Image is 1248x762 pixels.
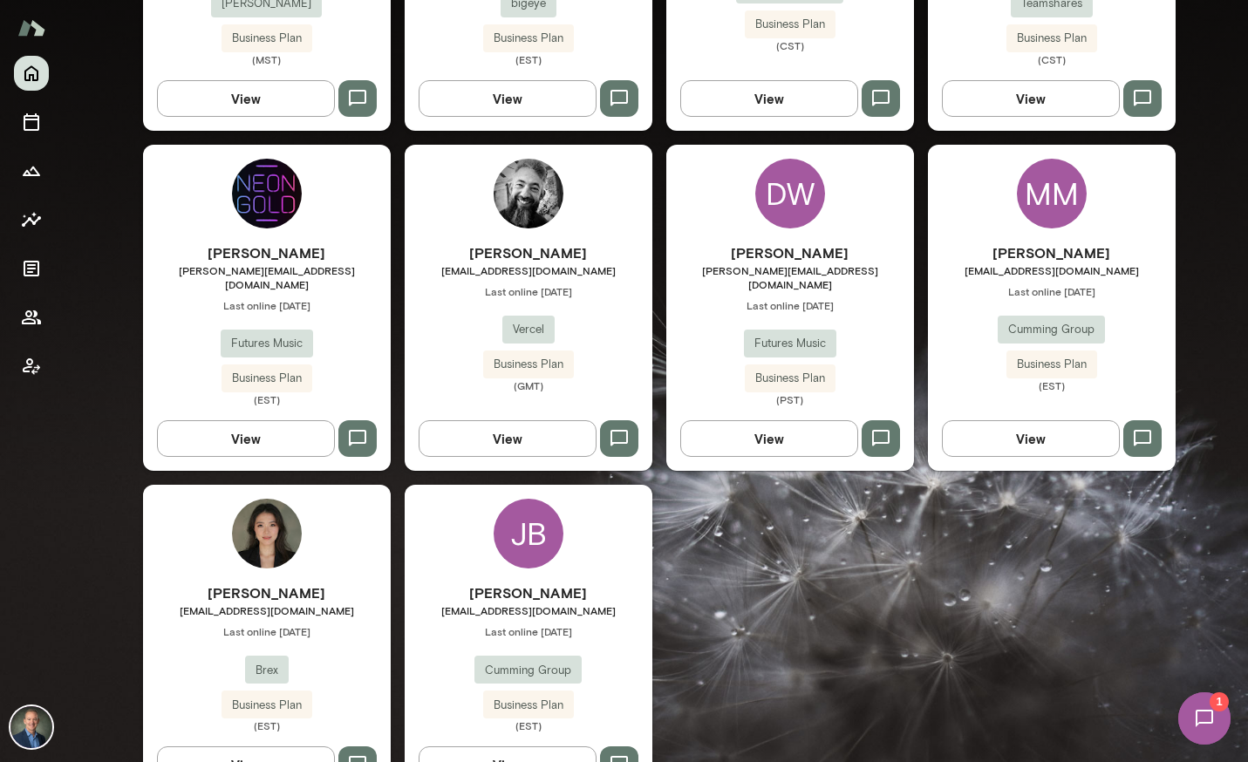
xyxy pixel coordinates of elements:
[928,284,1176,298] span: Last online [DATE]
[483,356,574,373] span: Business Plan
[405,624,652,638] span: Last online [DATE]
[14,56,49,91] button: Home
[405,284,652,298] span: Last online [DATE]
[143,603,391,617] span: [EMAIL_ADDRESS][DOMAIN_NAME]
[405,242,652,263] h6: [PERSON_NAME]
[14,153,49,188] button: Growth Plan
[245,662,289,679] span: Brex
[998,321,1105,338] span: Cumming Group
[405,263,652,277] span: [EMAIL_ADDRESS][DOMAIN_NAME]
[143,582,391,603] h6: [PERSON_NAME]
[928,242,1176,263] h6: [PERSON_NAME]
[494,499,563,568] div: JB
[405,718,652,732] span: (EST)
[666,38,914,52] span: (CST)
[928,378,1176,392] span: (EST)
[222,697,312,714] span: Business Plan
[1017,159,1087,228] div: MM
[14,349,49,384] button: Client app
[419,80,597,117] button: View
[405,603,652,617] span: [EMAIL_ADDRESS][DOMAIN_NAME]
[1006,30,1097,47] span: Business Plan
[222,370,312,387] span: Business Plan
[680,80,858,117] button: View
[157,420,335,457] button: View
[745,16,835,33] span: Business Plan
[143,298,391,312] span: Last online [DATE]
[14,300,49,335] button: Members
[10,706,52,748] img: Michael Alden
[928,52,1176,66] span: (CST)
[143,624,391,638] span: Last online [DATE]
[680,420,858,457] button: View
[14,105,49,139] button: Sessions
[502,321,555,338] span: Vercel
[942,420,1120,457] button: View
[942,80,1120,117] button: View
[143,52,391,66] span: (MST)
[666,263,914,291] span: [PERSON_NAME][EMAIL_ADDRESS][DOMAIN_NAME]
[405,52,652,66] span: (EST)
[157,80,335,117] button: View
[143,263,391,291] span: [PERSON_NAME][EMAIL_ADDRESS][DOMAIN_NAME]
[474,662,582,679] span: Cumming Group
[222,30,312,47] span: Business Plan
[143,242,391,263] h6: [PERSON_NAME]
[14,251,49,286] button: Documents
[755,159,825,228] div: DW
[483,30,574,47] span: Business Plan
[405,378,652,392] span: (GMT)
[666,392,914,406] span: (PST)
[14,202,49,237] button: Insights
[17,11,45,44] img: Mento
[143,718,391,732] span: (EST)
[483,697,574,714] span: Business Plan
[744,335,836,352] span: Futures Music
[494,159,563,228] img: Matt Cleghorn
[666,298,914,312] span: Last online [DATE]
[928,263,1176,277] span: [EMAIL_ADDRESS][DOMAIN_NAME]
[745,370,835,387] span: Business Plan
[232,499,302,568] img: Flora Zhang
[666,242,914,263] h6: [PERSON_NAME]
[221,335,313,352] span: Futures Music
[1006,356,1097,373] span: Business Plan
[419,420,597,457] button: View
[405,582,652,603] h6: [PERSON_NAME]
[232,159,302,228] img: Derek Davies
[143,392,391,406] span: (EST)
